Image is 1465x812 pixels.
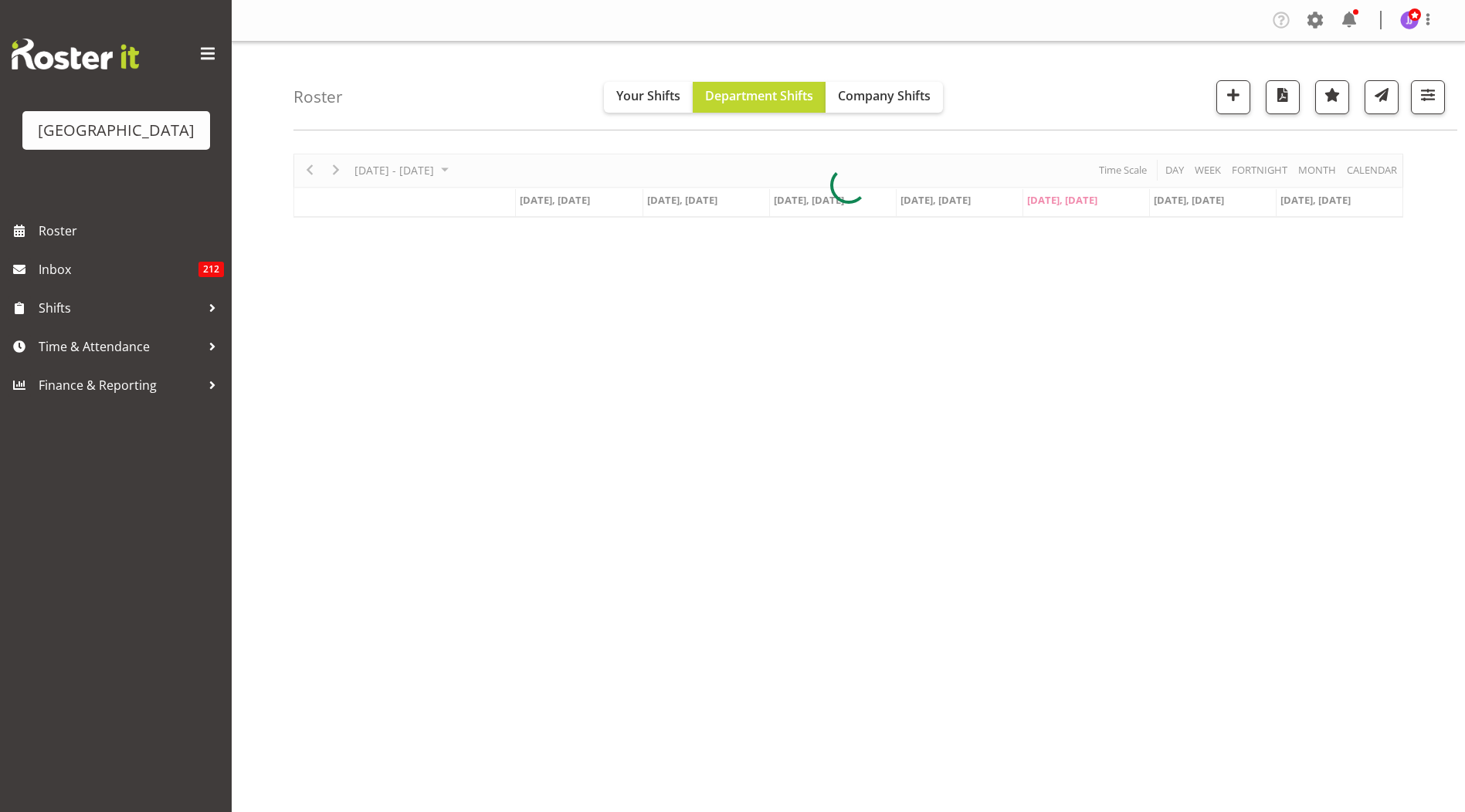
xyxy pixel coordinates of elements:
div: [GEOGRAPHIC_DATA] [38,119,195,142]
span: Shifts [39,296,201,320]
span: 212 [198,262,224,277]
button: Send a list of all shifts for the selected filtered period to all rostered employees. [1365,80,1399,114]
span: Department Shifts [705,87,813,104]
span: Inbox [39,258,198,281]
button: Highlight an important date within the roster. [1315,80,1349,114]
button: Download a PDF of the roster according to the set date range. [1266,80,1300,114]
img: jade-johnson1105.jpg [1400,11,1419,29]
h4: Roster [293,88,343,106]
span: Finance & Reporting [39,374,201,397]
button: Company Shifts [826,82,943,113]
button: Add a new shift [1216,80,1250,114]
button: Department Shifts [693,82,826,113]
span: Roster [39,219,224,242]
img: Rosterit website logo [12,39,139,69]
span: Time & Attendance [39,335,201,358]
span: Company Shifts [838,87,931,104]
span: Your Shifts [616,87,680,104]
button: Filter Shifts [1411,80,1445,114]
button: Your Shifts [604,82,693,113]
